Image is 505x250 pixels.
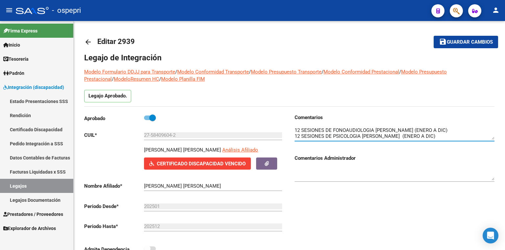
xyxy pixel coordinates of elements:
[144,157,251,170] button: Certificado Discapacidad Vencido
[84,69,175,75] a: Modelo Formulario DDJJ para Transporte
[177,69,249,75] a: Modelo Conformidad Transporte
[84,115,144,122] p: Aprobado
[144,146,221,154] p: [PERSON_NAME] [PERSON_NAME]
[84,223,144,230] p: Periodo Hasta
[3,41,20,49] span: Inicio
[5,6,13,14] mat-icon: menu
[161,76,205,82] a: Modelo Planilla FIM
[114,76,159,82] a: ModeloResumen HC
[222,147,258,153] span: Análisis Afiliado
[324,69,399,75] a: Modelo Conformidad Prestacional
[434,36,498,48] button: Guardar cambios
[84,203,144,210] p: Periodo Desde
[439,38,447,46] mat-icon: save
[3,27,37,34] span: Firma Express
[84,90,131,102] p: Legajo Aprobado.
[3,211,63,218] span: Prestadores / Proveedores
[251,69,322,75] a: Modelo Presupuesto Transporte
[84,132,144,139] p: CUIL
[295,114,494,121] h3: Comentarios
[447,39,493,45] span: Guardar cambios
[84,52,494,63] h1: Legajo de Integración
[97,37,135,46] span: Editar 2939
[52,3,81,18] span: - ospepri
[3,70,24,77] span: Padrón
[3,55,29,63] span: Tesorería
[84,182,144,190] p: Nombre Afiliado
[483,228,498,243] div: Open Intercom Messenger
[3,225,56,232] span: Explorador de Archivos
[295,155,494,162] h3: Comentarios Administrador
[84,38,92,46] mat-icon: arrow_back
[3,84,64,91] span: Integración (discapacidad)
[492,6,500,14] mat-icon: person
[157,161,246,167] span: Certificado Discapacidad Vencido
